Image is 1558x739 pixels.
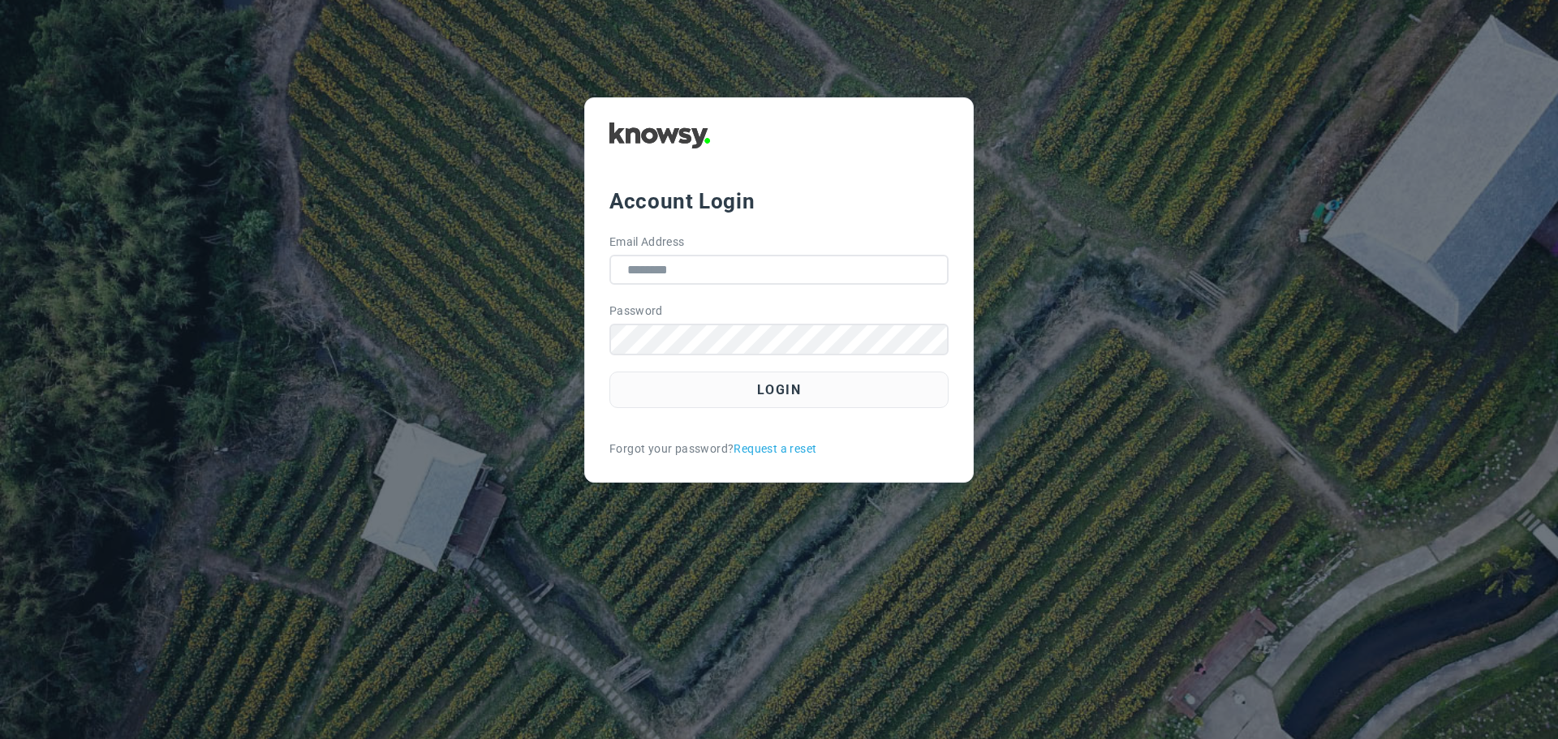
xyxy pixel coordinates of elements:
[609,303,663,320] label: Password
[609,440,949,458] div: Forgot your password?
[734,440,816,458] a: Request a reset
[609,372,949,408] button: Login
[609,234,685,251] label: Email Address
[609,187,949,216] div: Account Login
